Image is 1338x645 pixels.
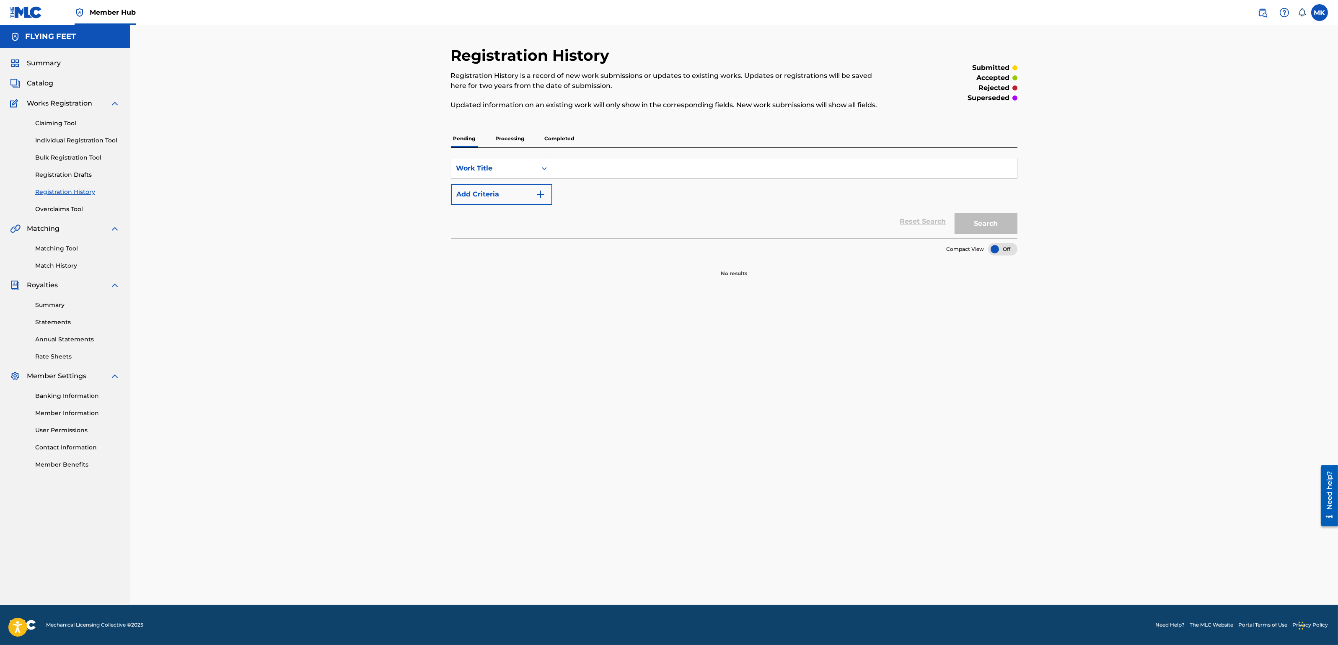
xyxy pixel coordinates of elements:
[46,621,143,629] span: Mechanical Licensing Collective © 2025
[979,83,1010,93] p: rejected
[110,98,120,108] img: expand
[10,6,42,18] img: MLC Logo
[35,170,120,179] a: Registration Drafts
[1315,462,1338,529] iframe: Resource Center
[110,371,120,381] img: expand
[451,184,552,205] button: Add Criteria
[1296,605,1338,645] iframe: Chat Widget
[35,188,120,196] a: Registration History
[35,426,120,435] a: User Permissions
[1276,4,1293,21] div: Help
[35,244,120,253] a: Matching Tool
[10,58,20,68] img: Summary
[977,73,1010,83] p: accepted
[35,153,120,162] a: Bulk Registration Tool
[10,280,20,290] img: Royalties
[542,130,577,147] p: Completed
[10,58,61,68] a: SummarySummary
[451,71,887,91] p: Registration History is a record of new work submissions or updates to existing works. Updates or...
[456,163,532,173] div: Work Title
[1298,8,1306,17] div: Notifications
[973,63,1010,73] p: submitted
[10,98,21,108] img: Works Registration
[35,460,120,469] a: Member Benefits
[536,189,546,199] img: 9d2ae6d4665cec9f34b9.svg
[493,130,527,147] p: Processing
[10,620,36,630] img: logo
[35,409,120,418] a: Member Information
[10,78,53,88] a: CatalogCatalog
[35,318,120,327] a: Statements
[1254,4,1271,21] a: Public Search
[35,119,120,128] a: Claiming Tool
[1279,8,1289,18] img: help
[27,224,60,234] span: Matching
[75,8,85,18] img: Top Rightsholder
[947,245,984,253] span: Compact View
[27,280,58,290] span: Royalties
[1299,613,1304,638] div: Drag
[10,78,20,88] img: Catalog
[451,130,478,147] p: Pending
[10,371,20,381] img: Member Settings
[35,335,120,344] a: Annual Statements
[1155,621,1185,629] a: Need Help?
[451,100,887,110] p: Updated information on an existing work will only show in the corresponding fields. New work subm...
[451,158,1017,238] form: Search Form
[35,392,120,400] a: Banking Information
[1238,621,1287,629] a: Portal Terms of Use
[1311,4,1328,21] div: User Menu
[35,443,120,452] a: Contact Information
[35,301,120,310] a: Summary
[27,98,92,108] span: Works Registration
[35,352,120,361] a: Rate Sheets
[1258,8,1268,18] img: search
[35,136,120,145] a: Individual Registration Tool
[90,8,136,17] span: Member Hub
[27,371,86,381] span: Member Settings
[10,224,21,234] img: Matching
[968,93,1010,103] p: superseded
[25,32,76,41] h5: FLYING FEET
[1292,621,1328,629] a: Privacy Policy
[27,78,53,88] span: Catalog
[110,280,120,290] img: expand
[110,224,120,234] img: expand
[1190,621,1233,629] a: The MLC Website
[721,260,747,277] p: No results
[35,205,120,214] a: Overclaims Tool
[35,261,120,270] a: Match History
[10,32,20,42] img: Accounts
[27,58,61,68] span: Summary
[451,46,614,65] h2: Registration History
